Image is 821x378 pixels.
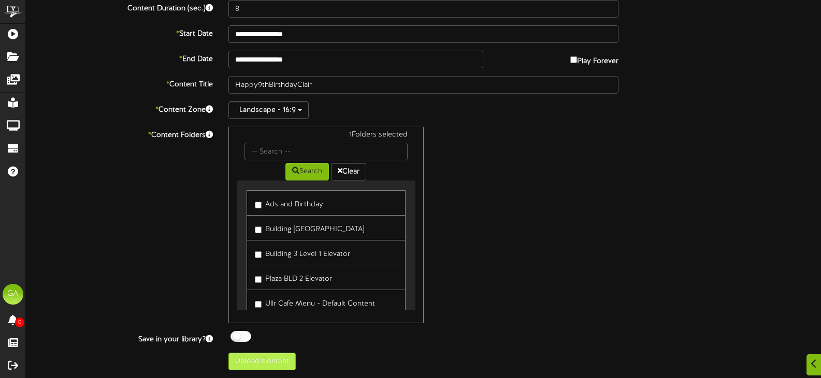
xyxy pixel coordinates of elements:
input: Ullr Cafe Menu - Default Content Folder [255,301,262,308]
input: Title of this Content [228,76,618,94]
label: Content Title [18,76,221,90]
label: Plaza BLD 2 Elevator [255,270,332,284]
label: End Date [18,51,221,65]
label: Ads and Birthday [255,196,323,210]
div: GA [3,284,23,305]
label: Content Folders [18,127,221,141]
label: Content Zone [18,101,221,115]
label: Play Forever [570,51,618,67]
input: Ads and Birthday [255,202,262,208]
input: Building 3 Level 1 Elevator [255,251,262,258]
label: Start Date [18,25,221,39]
span: 0 [15,317,24,327]
button: Landscape - 16:9 [228,101,309,119]
button: Upload Content [228,353,296,370]
input: Building [GEOGRAPHIC_DATA] [255,226,262,233]
input: Plaza BLD 2 Elevator [255,276,262,283]
label: Building [GEOGRAPHIC_DATA] [255,221,364,235]
button: Search [285,163,329,180]
button: Clear [331,163,366,180]
input: Play Forever [570,56,577,63]
label: Save in your library? [18,331,221,345]
label: Ullr Cafe Menu - Default Content Folder [255,295,397,320]
div: 1 Folders selected [237,130,415,143]
label: Building 3 Level 1 Elevator [255,246,350,260]
input: -- Search -- [244,143,407,160]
